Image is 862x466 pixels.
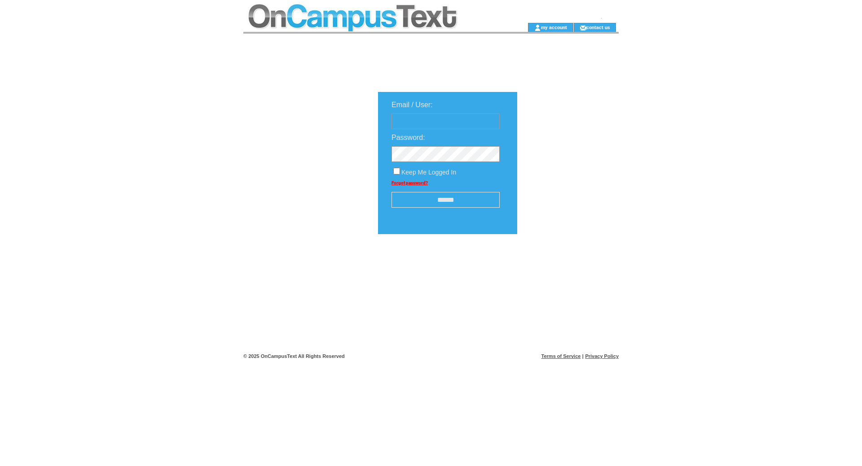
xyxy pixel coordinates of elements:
[543,257,588,268] img: transparent.png;jsessionid=6A14E363A0C3E8DAA77A94AE9EDBEABB
[586,24,610,30] a: contact us
[391,101,433,109] span: Email / User:
[585,353,619,359] a: Privacy Policy
[401,169,456,176] span: Keep Me Logged In
[582,353,584,359] span: |
[534,24,541,31] img: account_icon.gif;jsessionid=6A14E363A0C3E8DAA77A94AE9EDBEABB
[541,353,581,359] a: Terms of Service
[580,24,586,31] img: contact_us_icon.gif;jsessionid=6A14E363A0C3E8DAA77A94AE9EDBEABB
[391,180,428,185] a: Forgot password?
[243,353,345,359] span: © 2025 OnCampusText All Rights Reserved
[391,134,425,141] span: Password:
[541,24,567,30] a: my account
